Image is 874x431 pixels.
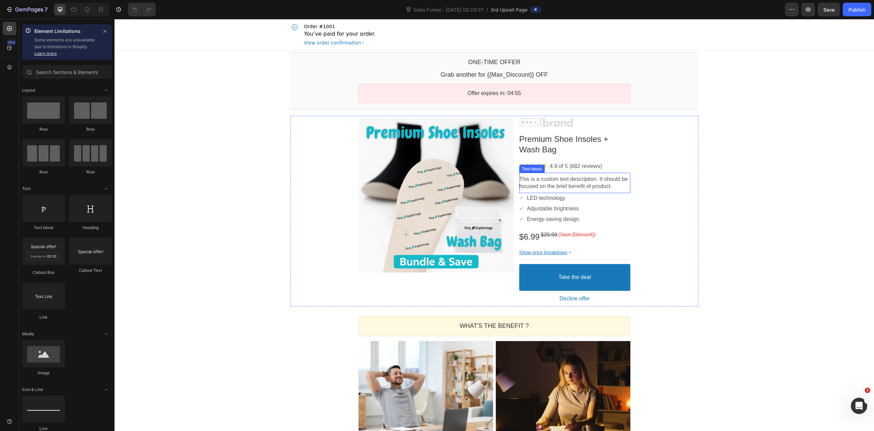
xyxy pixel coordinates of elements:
span: ✔ [405,176,409,182]
p: Energy-saving design [413,197,465,204]
div: Image [22,370,65,376]
div: Text block [406,147,429,152]
a: Learn more [34,51,57,56]
bdo: Take the deal [444,255,476,262]
div: Row [22,169,65,175]
p: 4.9 of 5 (682 reviews) [435,144,488,151]
div: Undo/Redo [128,3,156,16]
bdo: Grab another for {{Max_Discount}} OFF [326,52,433,59]
bdo: One-time Offer [354,40,406,46]
span: Icon & Line [22,387,43,393]
p: LED technology [413,176,451,183]
span: 3rd Upsell Page [491,6,527,13]
button: Publish [843,3,871,16]
div: Row [69,169,112,175]
iframe: Intercom live chat [851,398,867,414]
span: Save [823,7,835,13]
div: Heading [69,225,112,231]
button: 7 [3,3,51,16]
bdo: Decline offer [445,276,475,283]
bdo: Offer expires in: 04:55 [353,71,406,77]
div: Callout Box [22,269,65,276]
p: WHAT'S THE BENEFIT ? [250,303,510,311]
span: / [486,6,488,13]
button: Decline offer [405,274,516,286]
span: Toggle open [101,384,112,395]
p: This is a custom text description. It should be focused on the brief benefit of product. [405,157,516,171]
bdo: Show price breakdown [405,231,453,236]
div: Publish [849,6,866,13]
bdo: $29.99 [426,213,443,219]
p: Adjustable brightness [413,186,465,193]
div: Row [69,126,112,132]
div: Link [22,314,65,320]
bdo: Premium Shoe Insoles + Wash Bag [405,115,494,135]
span: Layout [22,87,35,93]
iframe: Design area [115,19,874,431]
button: Save [818,3,840,16]
p: Element Limitations [34,27,98,35]
bdo: $6.99 [405,213,425,222]
p: Some elements are unavailable due to limitations in Shopify. [34,37,98,57]
span: 1 [865,388,870,393]
span: Media [22,331,34,337]
input: Search Sections & Elements [22,65,112,79]
span: ✔ [405,187,409,192]
p: 7 [45,5,48,14]
span: ✔ [405,197,409,203]
bdo: (Save {Discount}) [444,213,481,218]
span: Toggle open [101,85,112,96]
span: Toggle open [101,329,112,339]
div: Text block [22,225,65,231]
div: 450 [6,40,16,45]
div: Row [22,126,65,132]
div: View order confirmation [190,20,247,27]
span: Text [22,186,31,192]
button: Take the deal [405,245,516,272]
span: Sales Funnel - [DATE] 09:29:37 [412,6,485,13]
div: Callout Text [69,267,112,274]
span: Toggle open [101,183,112,194]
